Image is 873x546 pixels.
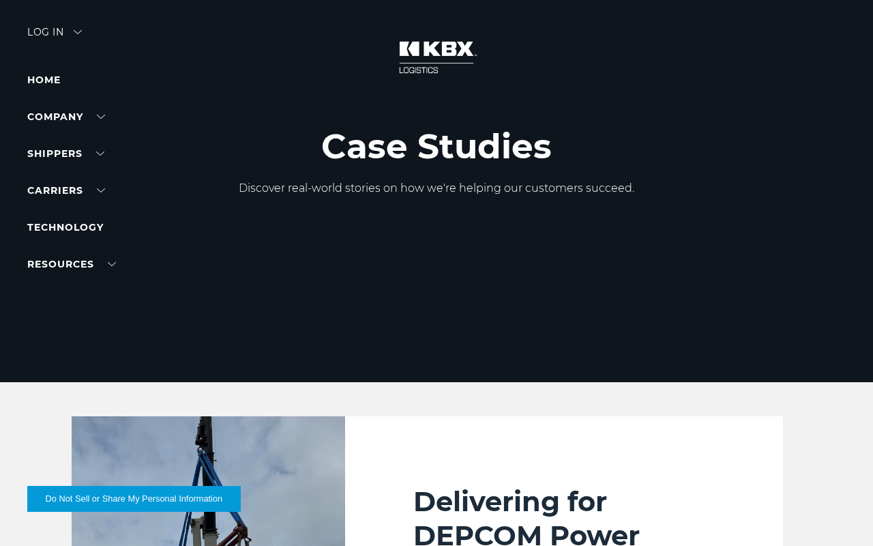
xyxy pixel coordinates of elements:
p: Discover real-world stories on how we're helping our customers succeed. [239,180,634,197]
a: Home [27,74,61,86]
button: Do Not Sell or Share My Personal Information [27,486,241,512]
img: arrow [74,30,82,34]
img: kbx logo [385,27,488,87]
a: SHIPPERS [27,147,104,160]
a: Carriers [27,184,105,197]
div: Log in [27,27,82,47]
a: Technology [27,221,104,233]
iframe: Chat Widget [805,480,873,546]
a: Company [27,111,105,123]
h1: Case Studies [239,127,634,167]
a: RESOURCES [27,258,116,270]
